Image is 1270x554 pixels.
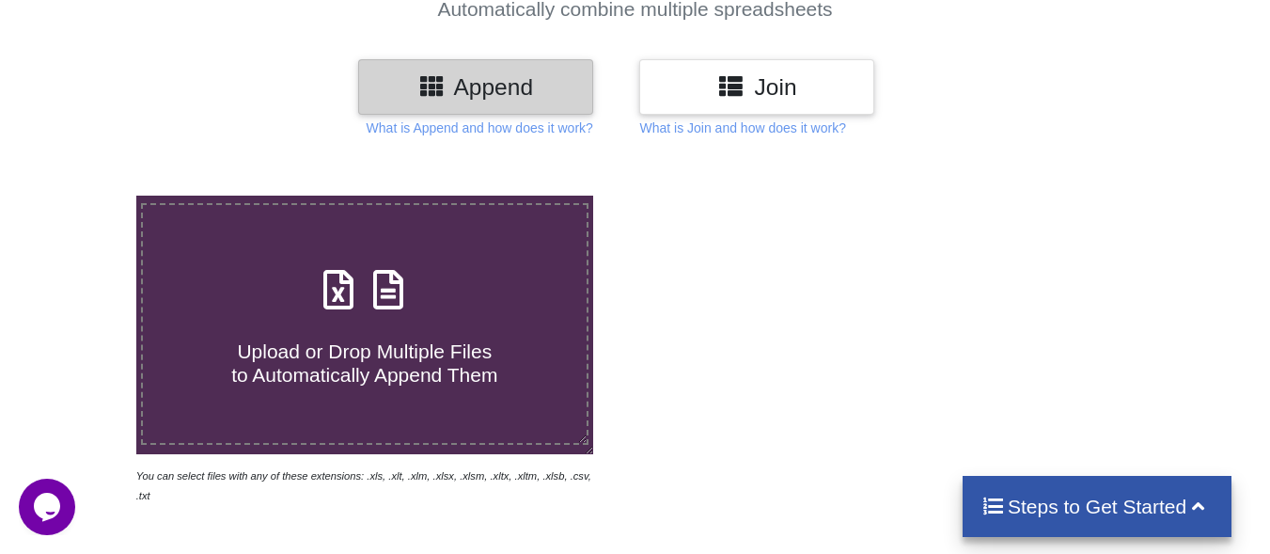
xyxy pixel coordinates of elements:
[981,495,1214,518] h4: Steps to Get Started
[367,119,593,137] p: What is Append and how does it work?
[372,73,579,101] h3: Append
[136,470,591,501] i: You can select files with any of these extensions: .xls, .xlt, .xlm, .xlsx, .xlsm, .xltx, .xltm, ...
[653,73,860,101] h3: Join
[19,479,79,535] iframe: chat widget
[639,119,845,137] p: What is Join and how does it work?
[231,340,497,386] span: Upload or Drop Multiple Files to Automatically Append Them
